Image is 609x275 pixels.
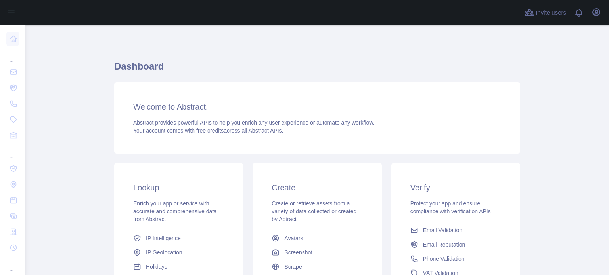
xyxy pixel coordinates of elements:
[130,245,227,260] a: IP Geolocation
[146,248,182,256] span: IP Geolocation
[410,182,501,193] h3: Verify
[407,237,504,252] a: Email Reputation
[536,8,566,17] span: Invite users
[272,200,356,222] span: Create or retrieve assets from a variety of data collected or created by Abtract
[114,60,520,79] h1: Dashboard
[423,226,462,234] span: Email Validation
[407,252,504,266] a: Phone Validation
[523,6,568,19] button: Invite users
[196,127,224,134] span: free credits
[130,260,227,274] a: Holidays
[133,127,283,134] span: Your account comes with across all Abstract APIs.
[6,47,19,63] div: ...
[133,119,375,126] span: Abstract provides powerful APIs to help you enrich any user experience or automate any workflow.
[6,144,19,160] div: ...
[272,182,362,193] h3: Create
[6,256,19,272] div: ...
[130,231,227,245] a: IP Intelligence
[133,200,217,222] span: Enrich your app or service with accurate and comprehensive data from Abstract
[133,101,501,112] h3: Welcome to Abstract.
[133,182,224,193] h3: Lookup
[410,200,491,214] span: Protect your app and ensure compliance with verification APIs
[268,245,366,260] a: Screenshot
[423,241,465,248] span: Email Reputation
[146,234,181,242] span: IP Intelligence
[268,231,366,245] a: Avatars
[284,248,312,256] span: Screenshot
[407,223,504,237] a: Email Validation
[423,255,465,263] span: Phone Validation
[284,234,303,242] span: Avatars
[268,260,366,274] a: Scrape
[284,263,302,271] span: Scrape
[146,263,167,271] span: Holidays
